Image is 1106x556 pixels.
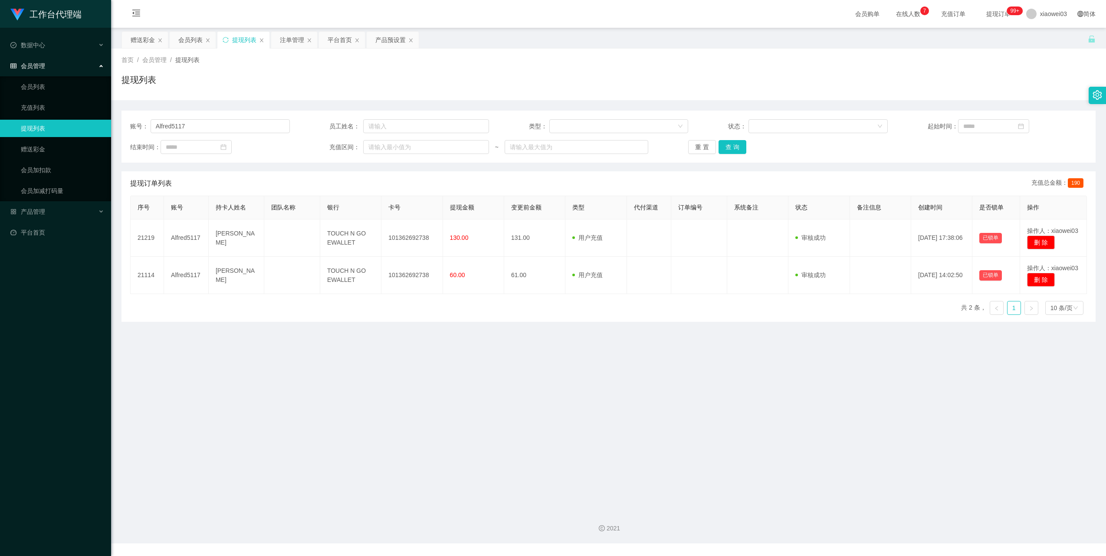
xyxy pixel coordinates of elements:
span: 持卡人姓名 [216,204,246,211]
input: 请输入最大值为 [505,140,649,154]
span: 订单编号 [678,204,702,211]
span: ~ [489,143,505,152]
a: 赠送彩金 [21,141,104,158]
span: 充值订单 [937,11,970,17]
span: 代付渠道 [634,204,658,211]
li: 1 [1007,301,1021,315]
i: 图标: down [678,124,683,130]
span: 提现金额 [450,204,474,211]
td: TOUCH N GO EWALLET [320,219,381,257]
a: 1 [1008,301,1021,314]
span: 在线人数 [892,11,925,17]
span: 序号 [138,204,150,211]
div: 平台首页 [328,32,352,48]
td: [PERSON_NAME] [209,219,265,257]
span: 操作人：xiaowei03 [1027,265,1078,271]
span: 类型 [572,204,584,211]
td: 101362692738 [381,257,443,294]
h1: 提现列表 [121,73,156,86]
i: 图标: calendar [220,144,226,150]
i: 图标: unlock [1088,35,1096,43]
span: 卡号 [388,204,400,211]
i: 图标: close [158,38,163,43]
span: 130.00 [450,234,469,241]
span: 数据中心 [10,42,45,49]
i: 图标: left [994,306,999,311]
i: 图标: check-circle-o [10,42,16,48]
div: 充值总金额： [1031,178,1087,189]
div: 产品预设置 [375,32,406,48]
span: 充值区间： [329,143,363,152]
button: 删 除 [1027,235,1055,249]
a: 会员列表 [21,78,104,95]
span: 提现订单列表 [130,178,172,189]
td: [PERSON_NAME] [209,257,265,294]
span: 类型： [529,122,549,131]
button: 删 除 [1027,273,1055,287]
i: 图标: close [354,38,360,43]
span: 会员管理 [10,62,45,69]
i: 图标: menu-fold [121,0,151,28]
input: 请输入 [151,119,290,133]
span: 产品管理 [10,208,45,215]
li: 下一页 [1024,301,1038,315]
div: 赠送彩金 [131,32,155,48]
span: 用户充值 [572,271,603,278]
input: 请输入 [363,119,489,133]
i: 图标: close [307,38,312,43]
i: 图标: copyright [599,525,605,531]
span: 团队名称 [271,204,295,211]
i: 图标: close [205,38,210,43]
div: 2021 [118,524,1099,533]
i: 图标: down [1073,305,1078,311]
td: TOUCH N GO EWALLET [320,257,381,294]
span: 操作 [1027,204,1039,211]
div: 注单管理 [280,32,304,48]
div: 提现列表 [232,32,256,48]
td: 101362692738 [381,219,443,257]
li: 共 2 条， [961,301,986,315]
sup: 1109 [1007,7,1023,15]
i: 图标: appstore-o [10,209,16,215]
span: 会员管理 [142,56,167,63]
span: 变更前金额 [511,204,542,211]
a: 充值列表 [21,99,104,116]
i: 图标: table [10,63,16,69]
span: 结束时间： [130,143,161,152]
a: 工作台代理端 [10,10,82,17]
td: 21114 [131,257,164,294]
i: 图标: setting [1093,90,1102,100]
span: 是否锁单 [979,204,1004,211]
h1: 工作台代理端 [30,0,82,28]
td: [DATE] 14:02:50 [911,257,972,294]
td: 61.00 [504,257,565,294]
i: 图标: down [877,124,883,130]
span: 账号 [171,204,183,211]
button: 查 询 [719,140,746,154]
span: / [170,56,172,63]
i: 图标: close [259,38,264,43]
a: 会员加减打码量 [21,182,104,200]
span: 状态： [728,122,748,131]
a: 图标: dashboard平台首页 [10,224,104,241]
td: 21219 [131,219,164,257]
button: 重 置 [688,140,716,154]
p: 7 [923,7,926,15]
span: 创建时间 [918,204,942,211]
i: 图标: close [408,38,414,43]
button: 已锁单 [979,233,1002,243]
span: 起始时间： [928,122,958,131]
span: / [137,56,139,63]
span: 用户充值 [572,234,603,241]
span: 提现订单 [982,11,1015,17]
a: 提现列表 [21,120,104,137]
i: 图标: calendar [1018,123,1024,129]
span: 状态 [795,204,807,211]
span: 提现列表 [175,56,200,63]
sup: 7 [920,7,929,15]
i: 图标: right [1029,306,1034,311]
button: 已锁单 [979,270,1002,281]
span: 系统备注 [734,204,758,211]
i: 图标: sync [223,37,229,43]
td: 131.00 [504,219,565,257]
